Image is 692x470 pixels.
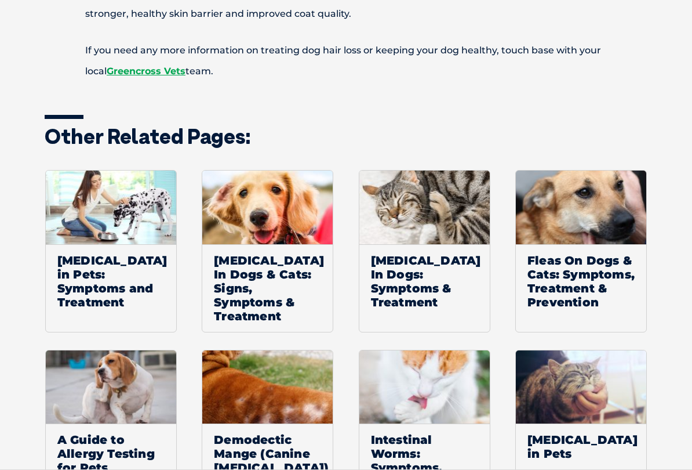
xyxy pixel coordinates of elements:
a: [MEDICAL_DATA] In Dogs: Symptoms & Treatment [359,171,490,333]
span: [MEDICAL_DATA] In Dogs & Cats: Signs, Symptoms & Treatment [202,245,333,332]
a: Fleas On Dogs & Cats: Symptoms, Treatment & Prevention [515,171,647,333]
span: [MEDICAL_DATA] In Dogs: Symptoms & Treatment [359,245,490,319]
h3: Other related pages: [45,126,647,147]
a: [MEDICAL_DATA] in Pets: Symptoms and Treatment [45,171,177,333]
p: If you need any more information on treating dog hair loss or keeping your dog healthy, touch bas... [45,41,647,82]
a: Greencross Vets [107,66,185,77]
span: [MEDICAL_DATA] in Pets [516,424,646,470]
a: [MEDICAL_DATA] In Dogs & Cats: Signs, Symptoms & Treatment [202,171,333,333]
span: Fleas On Dogs & Cats: Symptoms, Treatment & Prevention [516,245,646,319]
span: [MEDICAL_DATA] in Pets: Symptoms and Treatment [46,245,176,319]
